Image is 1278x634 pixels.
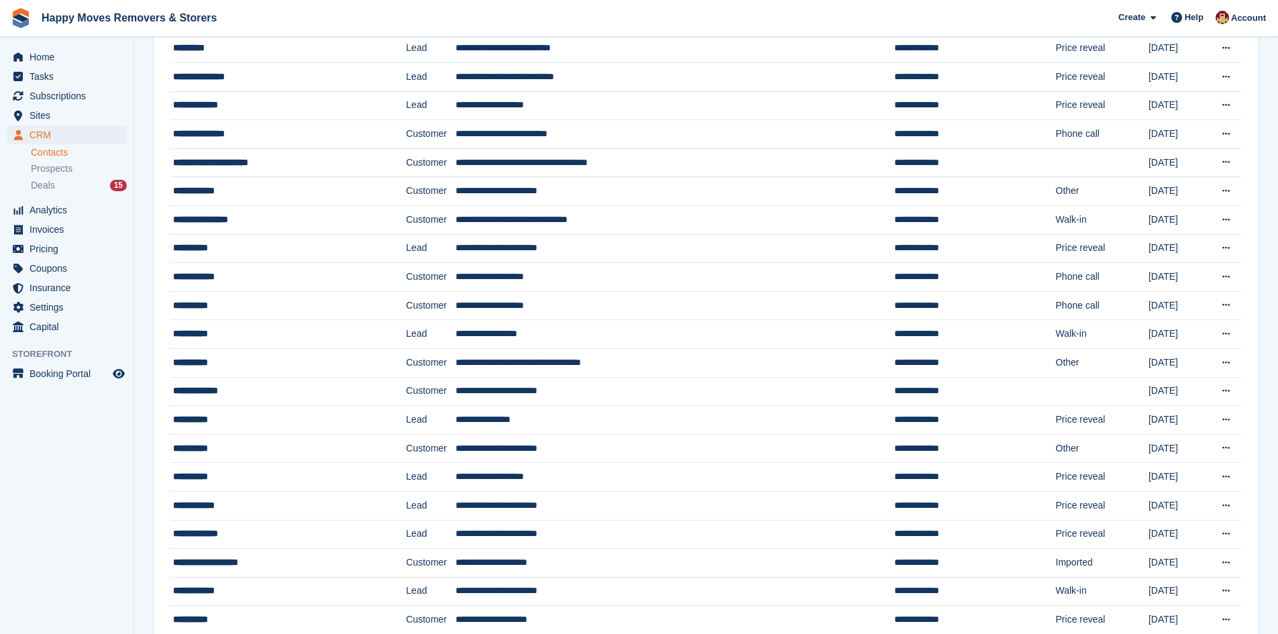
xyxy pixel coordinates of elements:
[1149,434,1208,463] td: [DATE]
[1149,234,1208,263] td: [DATE]
[1149,291,1208,320] td: [DATE]
[1149,63,1208,92] td: [DATE]
[406,463,455,492] td: Lead
[1056,291,1149,320] td: Phone call
[1149,377,1208,406] td: [DATE]
[7,240,127,258] a: menu
[406,234,455,263] td: Lead
[7,298,127,317] a: menu
[1149,520,1208,549] td: [DATE]
[30,298,110,317] span: Settings
[7,48,127,66] a: menu
[406,263,455,292] td: Customer
[1149,406,1208,435] td: [DATE]
[30,106,110,125] span: Sites
[7,67,127,86] a: menu
[1118,11,1145,24] span: Create
[111,366,127,382] a: Preview store
[406,63,455,92] td: Lead
[1056,34,1149,63] td: Price reveal
[30,278,110,297] span: Insurance
[1149,606,1208,634] td: [DATE]
[1216,11,1229,24] img: Steven Fry
[1056,320,1149,349] td: Walk-in
[1149,91,1208,120] td: [DATE]
[1056,434,1149,463] td: Other
[1056,406,1149,435] td: Price reveal
[406,549,455,578] td: Customer
[7,201,127,219] a: menu
[110,180,127,191] div: 15
[30,87,110,105] span: Subscriptions
[7,364,127,383] a: menu
[31,146,127,159] a: Contacts
[1056,491,1149,520] td: Price reveal
[1149,177,1208,206] td: [DATE]
[11,8,31,28] img: stora-icon-8386f47178a22dfd0bd8f6a31ec36ba5ce8667c1dd55bd0f319d3a0aa187defe.svg
[7,317,127,336] a: menu
[1149,148,1208,177] td: [DATE]
[1149,120,1208,149] td: [DATE]
[7,125,127,144] a: menu
[406,91,455,120] td: Lead
[1149,263,1208,292] td: [DATE]
[406,348,455,377] td: Customer
[1149,491,1208,520] td: [DATE]
[406,577,455,606] td: Lead
[1056,549,1149,578] td: Imported
[1149,348,1208,377] td: [DATE]
[30,220,110,239] span: Invoices
[31,178,127,193] a: Deals 15
[1149,463,1208,492] td: [DATE]
[31,179,55,192] span: Deals
[7,220,127,239] a: menu
[406,205,455,234] td: Customer
[30,125,110,144] span: CRM
[406,320,455,349] td: Lead
[1056,520,1149,549] td: Price reveal
[406,177,455,206] td: Customer
[406,520,455,549] td: Lead
[1056,177,1149,206] td: Other
[31,162,127,176] a: Prospects
[7,87,127,105] a: menu
[7,259,127,278] a: menu
[1056,120,1149,149] td: Phone call
[7,278,127,297] a: menu
[1056,63,1149,92] td: Price reveal
[406,34,455,63] td: Lead
[12,348,134,361] span: Storefront
[1056,577,1149,606] td: Walk-in
[30,240,110,258] span: Pricing
[406,606,455,634] td: Customer
[30,364,110,383] span: Booking Portal
[31,162,72,175] span: Prospects
[406,491,455,520] td: Lead
[1149,577,1208,606] td: [DATE]
[1149,549,1208,578] td: [DATE]
[406,148,455,177] td: Customer
[1056,205,1149,234] td: Walk-in
[1056,91,1149,120] td: Price reveal
[406,434,455,463] td: Customer
[30,67,110,86] span: Tasks
[1149,205,1208,234] td: [DATE]
[1231,11,1266,25] span: Account
[1056,606,1149,634] td: Price reveal
[406,120,455,149] td: Customer
[406,291,455,320] td: Customer
[30,48,110,66] span: Home
[1185,11,1204,24] span: Help
[36,7,222,29] a: Happy Moves Removers & Storers
[30,317,110,336] span: Capital
[1056,348,1149,377] td: Other
[1149,34,1208,63] td: [DATE]
[30,201,110,219] span: Analytics
[1056,463,1149,492] td: Price reveal
[7,106,127,125] a: menu
[30,259,110,278] span: Coupons
[1056,234,1149,263] td: Price reveal
[1149,320,1208,349] td: [DATE]
[1056,263,1149,292] td: Phone call
[406,377,455,406] td: Customer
